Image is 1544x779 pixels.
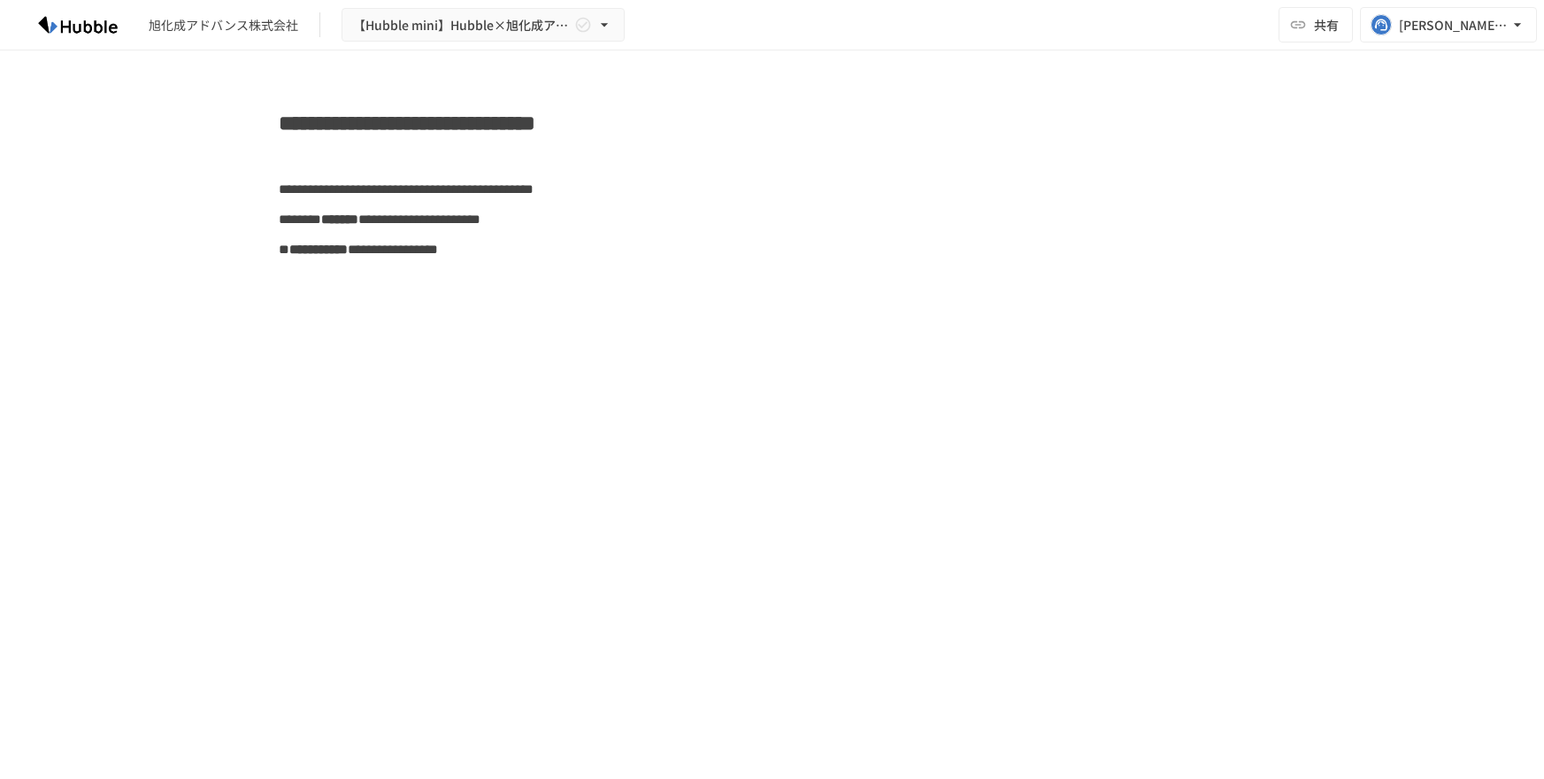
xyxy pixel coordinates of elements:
[1279,7,1353,42] button: 共有
[149,16,298,35] div: 旭化成アドバンス株式会社
[1399,14,1509,36] div: [PERSON_NAME][EMAIL_ADDRESS][PERSON_NAME][DOMAIN_NAME]
[21,11,134,39] img: HzDRNkGCf7KYO4GfwKnzITak6oVsp5RHeZBEM1dQFiQ
[1360,7,1537,42] button: [PERSON_NAME][EMAIL_ADDRESS][PERSON_NAME][DOMAIN_NAME]
[353,14,571,36] span: 【Hubble mini】Hubble×旭化成アドバンス株式会社
[342,8,625,42] button: 【Hubble mini】Hubble×旭化成アドバンス株式会社
[1314,15,1339,35] span: 共有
